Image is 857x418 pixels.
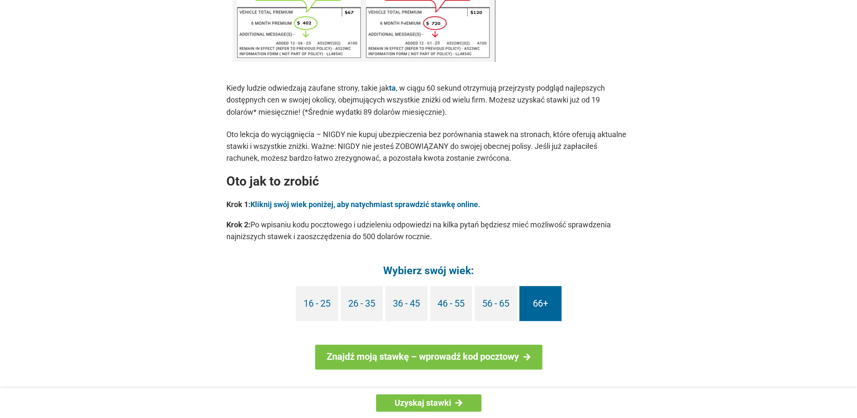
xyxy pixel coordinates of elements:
font: 16 - 25 [304,298,330,309]
a: 46 - 55 [430,286,472,321]
a: 36 - 45 [385,286,427,321]
font: Oto lekcja do wyciągnięcia – NIGDY nie kupuj ubezpieczenia bez porównania stawek na stronach, któ... [226,130,626,162]
font: 36 - 45 [393,298,420,309]
font: Krok 2: [226,220,250,229]
font: 66+ [533,298,548,309]
a: 66+ [519,286,561,321]
a: ta [389,84,396,92]
font: , w ciągu 60 sekund otrzymują przejrzysty podgląd najlepszych dostępnych cen w swojej okolicy, ob... [226,84,605,116]
a: Kliknij swój wiek poniżej, aby natychmiast sprawdzić stawkę online. [250,200,480,209]
a: Znajdź moją stawkę – wprowadź kod pocztowy [315,345,542,369]
font: Po wpisaniu kodu pocztowego i udzieleniu odpowiedzi na kilka pytań będziesz mieć możliwość sprawd... [226,220,611,241]
a: 56 - 65 [475,286,517,321]
a: 16 - 25 [296,286,338,321]
font: Wybierz swój wiek: [383,264,474,277]
font: Oto jak to zrobić [226,174,319,189]
font: Kiedy ludzie odwiedzają zaufane strony, takie jak [226,84,389,92]
a: 26 - 35 [341,286,383,321]
a: Uzyskaj stawki [376,394,481,412]
font: 46 - 55 [438,298,465,309]
font: Uzyskaj stawki [395,398,451,408]
font: 26 - 35 [348,298,375,309]
font: Krok 1: [226,200,250,209]
font: Znajdź moją stawkę – wprowadź kod pocztowy [327,351,519,362]
font: 56 - 65 [482,298,509,309]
